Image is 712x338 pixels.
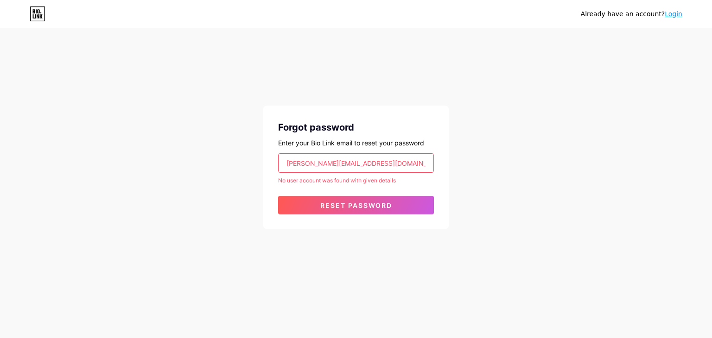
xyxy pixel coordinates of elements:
[278,176,434,185] div: No user account was found with given details
[278,138,434,148] div: Enter your Bio Link email to reset your password
[581,9,682,19] div: Already have an account?
[278,120,434,134] div: Forgot password
[278,196,434,214] button: Reset password
[279,154,433,172] input: Email
[665,10,682,18] a: Login
[320,201,392,209] span: Reset password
